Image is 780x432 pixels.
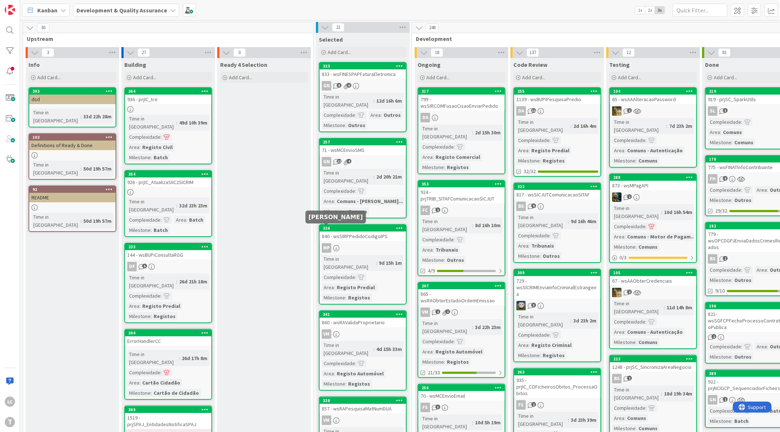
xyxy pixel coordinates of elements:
a: 103Definitions of Ready & DoneTime in [GEOGRAPHIC_DATA]:50d 19h 57m [29,133,116,180]
div: Complexidade [127,133,161,141]
div: Time in [GEOGRAPHIC_DATA] [421,125,472,141]
div: Definitions of Ready & Done [29,141,116,150]
div: 364 [128,89,211,94]
div: BS [708,254,717,264]
div: Milestone [516,157,540,165]
div: Milestone [612,243,636,251]
div: Area [708,128,720,136]
div: 353924 - prjTRIB_SITAFComunicacaoSICJUT [418,181,505,203]
a: 354926 - prjIC_AtualizaSIIC2SICRIMTime in [GEOGRAPHIC_DATA]:32d 23h 23mComplexidade:Area:BatchMil... [124,170,212,237]
img: Visit kanbanzone.com [5,5,15,15]
div: 309729 - wsSICRIMEnviaInfoCriminalEstrangeira [514,269,600,299]
div: DF [125,262,211,271]
span: 1 [436,207,440,212]
span: : [645,136,647,144]
span: : [720,128,721,136]
div: Outros [732,196,753,204]
div: MP [322,243,331,253]
div: Area [322,197,334,205]
span: 6 [347,83,351,88]
div: 288873 - wsMPagAPI [610,174,696,190]
div: Registo Predial [530,146,571,154]
span: : [186,216,187,224]
span: Kanban [37,6,57,15]
div: Tribunais [434,246,460,254]
span: : [176,202,177,210]
span: : [741,118,742,126]
div: 873 - wsMPagAPI [610,181,696,190]
div: Complexidade [127,216,161,224]
a: 317799 - wsSIRCOMFusaoCisaoEnviarPedidoDATime in [GEOGRAPHIC_DATA]:2d 15h 30mComplexidade:Area:Re... [418,87,505,174]
div: 103Definitions of Ready & Done [29,134,116,150]
div: 65 - wsAAAlteracaoPassword [610,95,696,104]
span: : [645,222,647,230]
div: Outros [382,111,403,119]
div: Complexidade [421,143,454,151]
span: 0 / 3 [619,254,626,261]
span: : [624,146,625,154]
div: 105 [610,269,696,276]
div: 323 [320,63,406,69]
div: Area [174,216,186,224]
div: dsd [29,95,116,104]
div: Registos [541,157,566,165]
div: 92 [29,186,116,193]
div: 255 [514,88,600,95]
div: 10d 16h 54m [662,208,694,216]
div: Milestone [127,153,151,161]
div: Milestone [708,138,731,146]
div: Area [127,143,139,151]
span: Add Card... [426,74,450,81]
div: 288 [610,174,696,181]
div: Complexidade [708,266,741,274]
div: 364 [125,88,211,95]
div: 8d 16h 10m [473,221,502,229]
img: JC [612,106,622,116]
span: : [741,266,742,274]
div: 233 [125,244,211,250]
div: 309 [514,269,600,276]
div: 50d 19h 57m [82,165,113,173]
div: Milestone [127,226,151,234]
div: 393 [33,89,116,94]
div: Milestone [322,207,345,215]
span: : [151,226,152,234]
div: DA [514,106,600,116]
span: : [472,221,473,229]
span: : [731,138,732,146]
div: Area [421,153,433,161]
span: : [80,165,82,173]
a: 309729 - wsSICRIMEnviaInfoCriminalEstrangeiraLSTime in [GEOGRAPHIC_DATA]:3d 23h 2mComplexidade:Ar... [513,269,601,362]
div: Complexidade [322,273,355,281]
input: Quick Filter... [672,4,727,17]
span: : [355,273,356,281]
span: : [161,216,162,224]
div: Complexidade [516,136,550,144]
span: : [624,233,625,241]
div: 354926 - prjIC_AtualizaSIIC2SICRIM [125,171,211,187]
div: Complexidade [612,222,645,230]
div: Milestone [421,163,444,171]
div: 799 - wsSIRCOMFusaoCisaoEnviarPedido [418,95,505,111]
div: 257 [323,139,406,145]
div: Complexidade [516,232,550,240]
span: : [373,173,374,181]
div: Area [612,146,624,154]
div: Time in [GEOGRAPHIC_DATA] [322,93,373,109]
div: 393dsd [29,88,116,104]
div: 233 [128,244,211,249]
span: : [731,196,732,204]
div: Comuns - Motor de Pagam... [625,233,697,241]
div: Time in [GEOGRAPHIC_DATA] [31,213,80,229]
div: Registo Comercial [434,153,482,161]
div: 2d 15h 30m [473,129,502,137]
span: 9 [531,203,536,208]
div: 323 [323,64,406,69]
div: 353 [418,181,505,187]
span: Add Card... [328,49,351,56]
div: 104 [610,88,696,95]
div: Comuns - Autenticação [625,146,685,154]
span: : [176,119,177,127]
span: : [376,259,377,267]
div: 103 [29,134,116,141]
